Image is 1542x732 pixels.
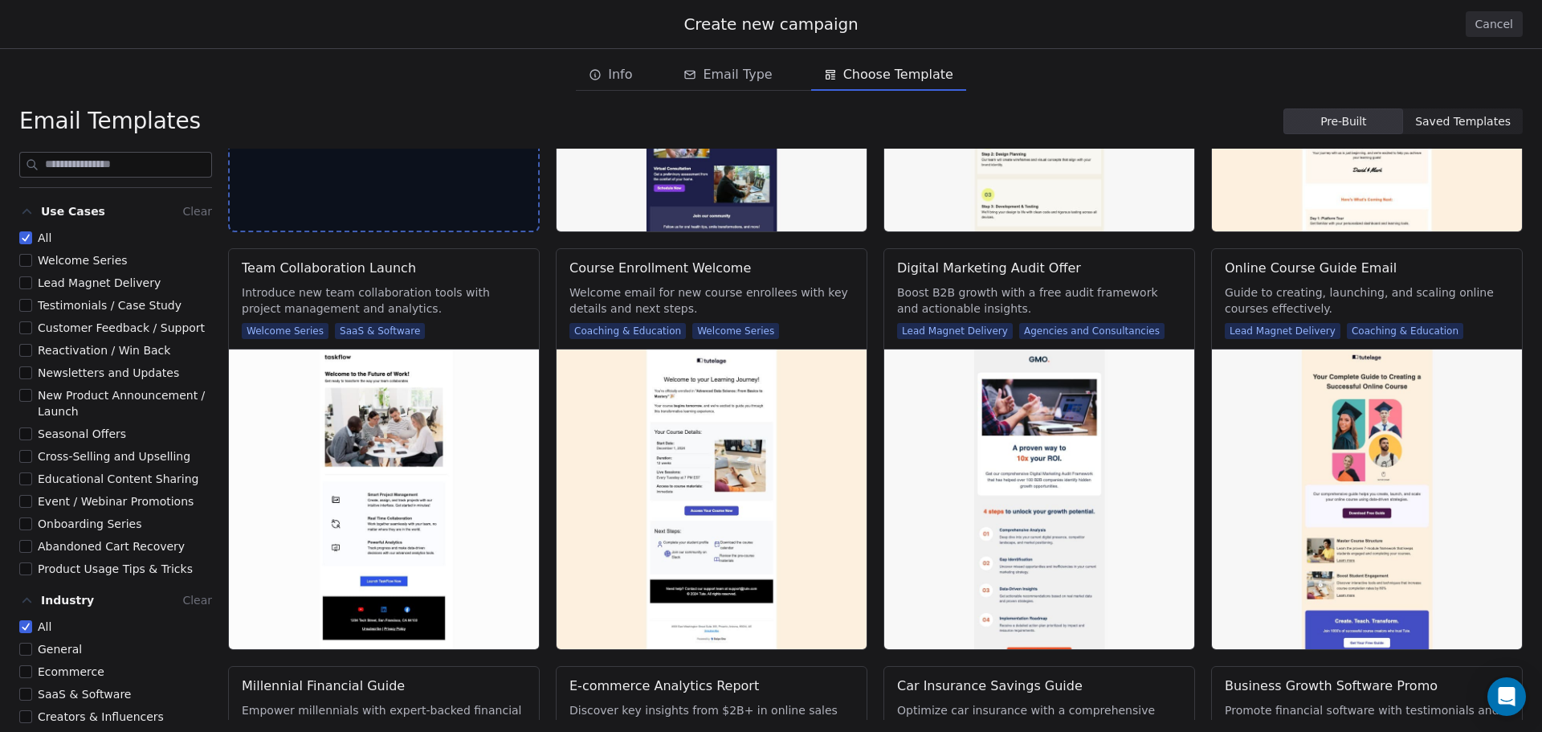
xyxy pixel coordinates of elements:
[38,620,51,633] span: All
[41,203,105,219] span: Use Cases
[19,619,32,635] button: All
[19,275,32,291] button: Lead Magnet Delivery
[38,321,205,334] span: Customer Feedback / Support
[19,342,32,358] button: Reactivation / Win Back
[843,65,953,84] span: Choose Template
[692,323,779,339] span: Welcome Series
[38,643,82,656] span: General
[242,284,526,317] span: Introduce new team collaboration tools with project management and analytics.
[19,686,32,702] button: SaaS & Software
[19,387,32,403] button: New Product Announcement / Launch
[182,591,212,610] button: Clear
[19,448,32,464] button: Cross-Selling and Upselling
[1225,284,1509,317] span: Guide to creating, launching, and scaling online courses effectively.
[19,641,32,657] button: General
[41,592,94,608] span: Industry
[38,495,194,508] span: Event / Webinar Promotions
[608,65,632,84] span: Info
[38,562,193,575] span: Product Usage Tips & Tricks
[38,254,128,267] span: Welcome Series
[19,426,32,442] button: Seasonal Offers
[897,677,1083,696] div: Car Insurance Savings Guide
[19,230,32,246] button: All
[19,516,32,532] button: Onboarding Series
[897,323,1013,339] span: Lead Magnet Delivery
[19,493,32,509] button: Event / Webinar Promotions
[38,427,126,440] span: Seasonal Offers
[242,259,416,278] div: Team Collaboration Launch
[1225,677,1438,696] div: Business Growth Software Promo
[897,284,1181,317] span: Boost B2B growth with a free audit framework and actionable insights.
[569,284,854,317] span: Welcome email for new course enrollees with key details and next steps.
[1225,323,1340,339] span: Lead Magnet Delivery
[569,323,686,339] span: Coaching & Education
[19,587,212,619] button: IndustryClear
[38,540,185,553] span: Abandoned Cart Recovery
[38,299,182,312] span: Testimonials / Case Study
[38,450,190,463] span: Cross-Selling and Upselling
[897,259,1081,278] div: Digital Marketing Audit Offer
[19,297,32,313] button: Testimonials / Case Study
[182,205,212,218] span: Clear
[38,276,161,289] span: Lead Magnet Delivery
[19,198,212,230] button: Use CasesClear
[38,665,104,678] span: Ecommerce
[19,107,201,136] span: Email Templates
[38,472,199,485] span: Educational Content Sharing
[335,323,425,339] span: SaaS & Software
[242,677,405,696] div: Millennial Financial Guide
[38,366,179,379] span: Newsletters and Updates
[19,471,32,487] button: Educational Content Sharing
[38,688,131,701] span: SaaS & Software
[1347,323,1463,339] span: Coaching & Education
[19,320,32,336] button: Customer Feedback / Support
[703,65,772,84] span: Email Type
[38,389,205,418] span: New Product Announcement / Launch
[19,709,32,725] button: Creators & Influencers
[1466,11,1523,37] button: Cancel
[1019,323,1165,339] span: Agencies and Consultancies
[19,561,32,577] button: Product Usage Tips & Tricks
[182,594,212,607] span: Clear
[1225,259,1397,278] div: Online Course Guide Email
[1487,677,1526,716] div: Open Intercom Messenger
[38,710,164,723] span: Creators & Influencers
[182,202,212,221] button: Clear
[19,365,32,381] button: Newsletters and Updates
[19,13,1523,35] div: Create new campaign
[19,252,32,268] button: Welcome Series
[19,664,32,680] button: Ecommerce
[242,323,328,339] span: Welcome Series
[38,231,51,244] span: All
[576,59,966,91] div: email creation steps
[38,344,170,357] span: Reactivation / Win Back
[38,517,141,530] span: Onboarding Series
[569,259,751,278] div: Course Enrollment Welcome
[19,538,32,554] button: Abandoned Cart Recovery
[19,230,212,577] div: Use CasesClear
[1415,113,1511,130] span: Saved Templates
[569,677,759,696] div: E-commerce Analytics Report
